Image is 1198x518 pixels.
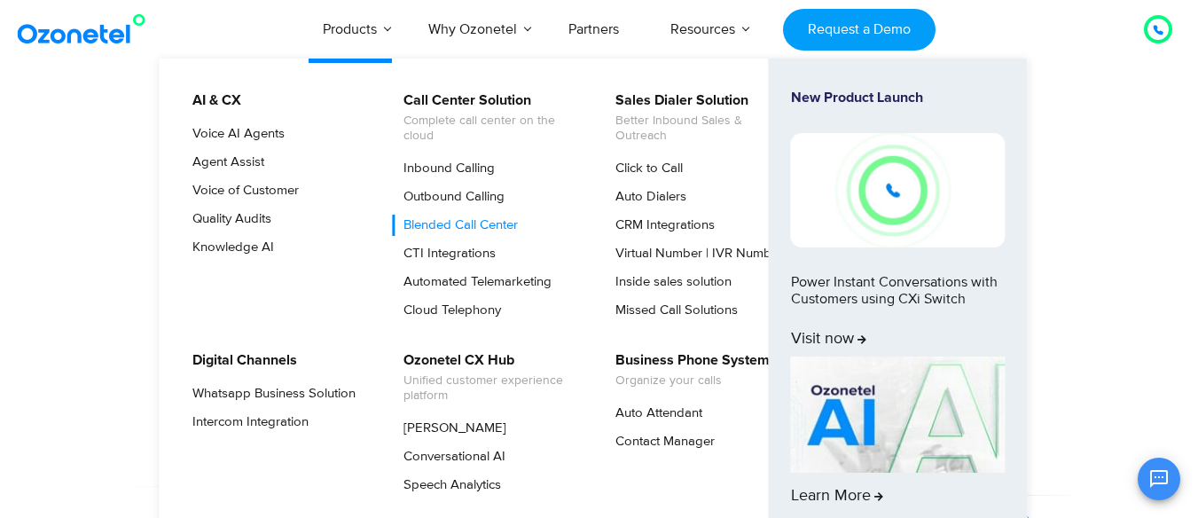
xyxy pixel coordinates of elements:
[45,245,1154,264] div: Turn every conversation into a growth engine for your enterprise.
[392,158,497,179] a: Inbound Calling
[392,418,509,439] a: [PERSON_NAME]
[403,373,578,404] span: Unified customer experience platform
[392,243,498,264] a: CTI Integrations
[615,114,790,144] span: Better Inbound Sales & Outreach
[181,349,300,372] a: Digital Channels
[181,237,277,258] a: Knowledge AI
[181,208,274,230] a: Quality Audits
[392,446,508,467] a: Conversational AI
[181,180,301,201] a: Voice of Customer
[392,300,504,321] a: Cloud Telephony
[604,186,689,208] a: Auto Dialers
[45,159,1154,244] div: Customer Experiences
[791,330,866,349] span: Visit now
[392,186,507,208] a: Outbound Calling
[45,113,1154,169] div: Orchestrate Intelligent
[791,90,1006,349] a: New Product LaunchPower Instant Conversations with Customers using CXi SwitchVisit now
[181,383,358,404] a: Whatsapp Business Solution
[392,475,504,496] a: Speech Analytics
[392,349,581,406] a: Ozonetel CX HubUnified customer experience platform
[604,90,793,146] a: Sales Dialer SolutionBetter Inbound Sales & Outreach
[604,215,717,236] a: CRM Integrations
[392,271,554,293] a: Automated Telemarketing
[604,271,734,293] a: Inside sales solution
[615,373,770,388] span: Organize your calls
[604,158,685,179] a: Click to Call
[392,90,581,146] a: Call Center SolutionComplete call center on the cloud
[791,357,1006,506] a: Learn More
[181,123,287,145] a: Voice AI Agents
[604,349,772,391] a: Business Phone SystemOrganize your calls
[604,300,740,321] a: Missed Call Solutions
[1138,458,1180,500] button: Open chat
[604,243,786,264] a: Virtual Number | IVR Number
[181,412,311,433] a: Intercom Integration
[604,403,705,424] a: Auto Attendant
[791,357,1006,474] img: AI
[791,133,1006,247] img: New-Project-17.png
[403,114,578,144] span: Complete call center on the cloud
[783,9,935,51] a: Request a Demo
[604,431,717,452] a: Contact Manager
[791,487,883,506] span: Learn More
[181,152,267,173] a: Agent Assist
[181,90,244,112] a: AI & CX
[392,215,521,236] a: Blended Call Center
